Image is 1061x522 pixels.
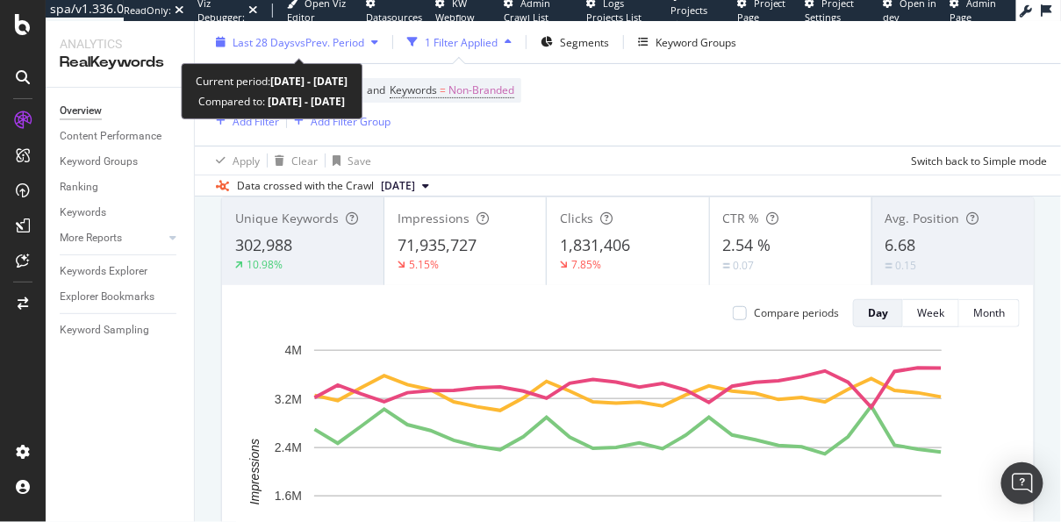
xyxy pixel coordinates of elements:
[247,257,283,272] div: 10.98%
[534,28,616,56] button: Segments
[60,127,182,146] a: Content Performance
[209,147,260,175] button: Apply
[233,153,260,168] div: Apply
[754,305,839,320] div: Compare periods
[268,147,318,175] button: Clear
[124,4,171,18] div: ReadOnly:
[60,288,154,306] div: Explorer Bookmarks
[275,490,302,504] text: 1.6M
[885,210,960,226] span: Avg. Position
[295,34,364,49] span: vs Prev. Period
[959,299,1020,327] button: Month
[348,153,371,168] div: Save
[233,34,295,49] span: Last 28 Days
[723,263,730,268] img: Equal
[233,113,279,128] div: Add Filter
[60,178,182,197] a: Ranking
[734,258,755,273] div: 0.07
[265,94,345,109] b: [DATE] - [DATE]
[409,257,439,272] div: 5.15%
[311,113,391,128] div: Add Filter Group
[440,82,446,97] span: =
[374,175,436,197] button: [DATE]
[896,258,917,273] div: 0.15
[903,299,959,327] button: Week
[560,210,593,226] span: Clicks
[571,257,601,272] div: 7.85%
[198,91,345,111] div: Compared to:
[723,210,760,226] span: CTR %
[670,4,707,31] span: Projects List
[560,234,630,255] span: 1,831,406
[326,147,371,175] button: Save
[367,11,423,24] span: Datasources
[60,204,106,222] div: Keywords
[285,343,302,357] text: 4M
[60,102,102,120] div: Overview
[448,78,514,103] span: Non-Branded
[60,288,182,306] a: Explorer Bookmarks
[60,229,164,247] a: More Reports
[904,147,1047,175] button: Switch back to Simple mode
[868,305,888,320] div: Day
[247,439,262,504] text: Impressions
[390,82,437,97] span: Keywords
[60,229,122,247] div: More Reports
[560,34,609,49] span: Segments
[60,262,147,281] div: Keywords Explorer
[275,392,302,406] text: 3.2M
[367,82,385,97] span: and
[631,28,743,56] button: Keyword Groups
[60,153,182,171] a: Keyword Groups
[60,321,149,340] div: Keyword Sampling
[1001,462,1043,504] div: Open Intercom Messenger
[911,153,1047,168] div: Switch back to Simple mode
[235,210,339,226] span: Unique Keywords
[209,111,279,132] button: Add Filter
[196,71,348,91] div: Current period:
[885,263,893,268] img: Equal
[60,153,138,171] div: Keyword Groups
[60,262,182,281] a: Keywords Explorer
[398,210,470,226] span: Impressions
[60,53,180,73] div: RealKeywords
[656,34,736,49] div: Keyword Groups
[723,234,771,255] span: 2.54 %
[853,299,903,327] button: Day
[917,305,944,320] div: Week
[60,204,182,222] a: Keywords
[60,178,98,197] div: Ranking
[291,153,318,168] div: Clear
[381,178,415,194] span: 2025 Aug. 7th
[209,28,385,56] button: Last 28 DaysvsPrev. Period
[275,440,302,454] text: 2.4M
[425,34,498,49] div: 1 Filter Applied
[398,234,477,255] span: 71,935,727
[60,35,180,53] div: Analytics
[237,178,374,194] div: Data crossed with the Crawl
[973,305,1005,320] div: Month
[60,127,161,146] div: Content Performance
[400,28,519,56] button: 1 Filter Applied
[60,321,182,340] a: Keyword Sampling
[885,234,916,255] span: 6.68
[270,74,348,89] b: [DATE] - [DATE]
[287,111,391,132] button: Add Filter Group
[60,102,182,120] a: Overview
[235,234,292,255] span: 302,988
